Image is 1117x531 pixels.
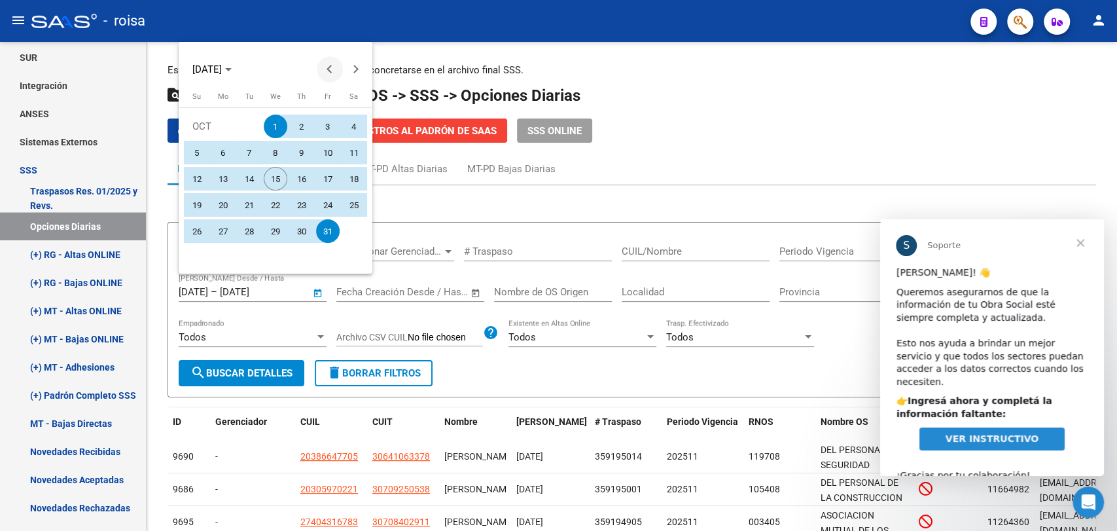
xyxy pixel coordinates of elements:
[289,218,315,244] button: October 30, 2025
[316,141,340,164] span: 10
[315,113,341,139] button: October 3, 2025
[262,192,289,218] button: October 22, 2025
[236,139,262,166] button: October 7, 2025
[211,219,235,243] span: 27
[1073,486,1104,518] iframe: Intercom live chat
[880,219,1104,476] iframe: Intercom live chat mensaje
[184,139,210,166] button: October 5, 2025
[16,237,207,276] div: ¡Gracias por tu colaboración! ​
[342,167,366,191] span: 18
[184,166,210,192] button: October 12, 2025
[316,193,340,217] span: 24
[341,166,367,192] button: October 18, 2025
[210,166,236,192] button: October 13, 2025
[315,218,341,244] button: October 31, 2025
[211,193,235,217] span: 20
[289,192,315,218] button: October 23, 2025
[210,192,236,218] button: October 20, 2025
[290,193,313,217] span: 23
[264,141,287,164] span: 8
[297,92,306,101] span: Th
[236,218,262,244] button: October 28, 2025
[185,167,209,191] span: 12
[262,218,289,244] button: October 29, 2025
[316,115,340,138] span: 3
[289,139,315,166] button: October 9, 2025
[315,192,341,218] button: October 24, 2025
[270,92,281,101] span: We
[184,218,210,244] button: October 26, 2025
[349,92,358,101] span: Sa
[238,219,261,243] span: 28
[187,58,237,81] button: Choose month and year
[218,92,228,101] span: Mo
[289,113,315,139] button: October 2, 2025
[238,141,261,164] span: 7
[264,115,287,138] span: 1
[342,141,366,164] span: 11
[290,115,313,138] span: 2
[185,193,209,217] span: 19
[316,167,340,191] span: 17
[341,113,367,139] button: October 4, 2025
[210,218,236,244] button: October 27, 2025
[211,167,235,191] span: 13
[341,192,367,218] button: October 25, 2025
[185,141,209,164] span: 5
[211,141,235,164] span: 6
[264,219,287,243] span: 29
[342,115,366,138] span: 4
[236,192,262,218] button: October 21, 2025
[316,219,340,243] span: 31
[184,113,262,139] td: OCT
[315,139,341,166] button: October 10, 2025
[262,139,289,166] button: October 8, 2025
[236,166,262,192] button: October 14, 2025
[290,167,313,191] span: 16
[290,141,313,164] span: 9
[262,166,289,192] button: October 15, 2025
[290,219,313,243] span: 30
[238,167,261,191] span: 14
[315,166,341,192] button: October 17, 2025
[238,193,261,217] span: 21
[192,92,201,101] span: Su
[264,167,287,191] span: 15
[317,56,343,82] button: Previous month
[210,139,236,166] button: October 6, 2025
[343,56,369,82] button: Next month
[342,193,366,217] span: 25
[192,64,222,75] span: [DATE]
[185,219,209,243] span: 26
[289,166,315,192] button: October 16, 2025
[245,92,253,101] span: Tu
[325,92,331,101] span: Fr
[262,113,289,139] button: October 1, 2025
[264,193,287,217] span: 22
[184,192,210,218] button: October 19, 2025
[341,139,367,166] button: October 11, 2025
